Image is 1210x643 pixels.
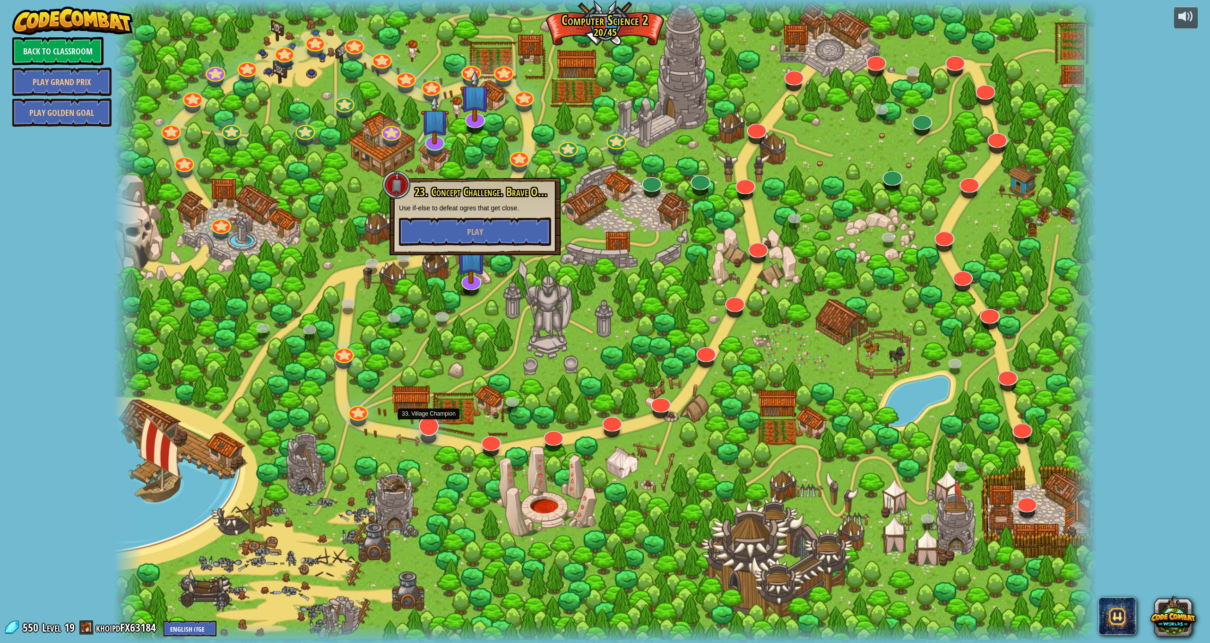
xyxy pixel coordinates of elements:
span: 19 [64,620,75,635]
a: Play Golden Goal [12,98,112,127]
button: Play [399,217,551,246]
a: Back to Classroom [12,37,104,65]
img: level-banner-unstarted-subscriber.png [456,232,486,284]
span: 550 [23,620,41,635]
span: Play [467,226,483,238]
button: Adjust volume [1174,7,1198,29]
span: Level [42,620,61,635]
a: khoipdFX63184 [96,620,159,635]
span: 23. Concept Challenge. Brave Ogres [415,184,553,200]
img: CodeCombat - Learn how to code by playing a game [12,7,133,35]
a: Play Grand Prix [12,68,112,96]
img: level-banner-unstarted-subscriber.png [420,96,449,145]
p: Use if-else to defeat ogres that get close. [399,203,551,213]
img: level-banner-unstarted-subscriber.png [460,70,490,122]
